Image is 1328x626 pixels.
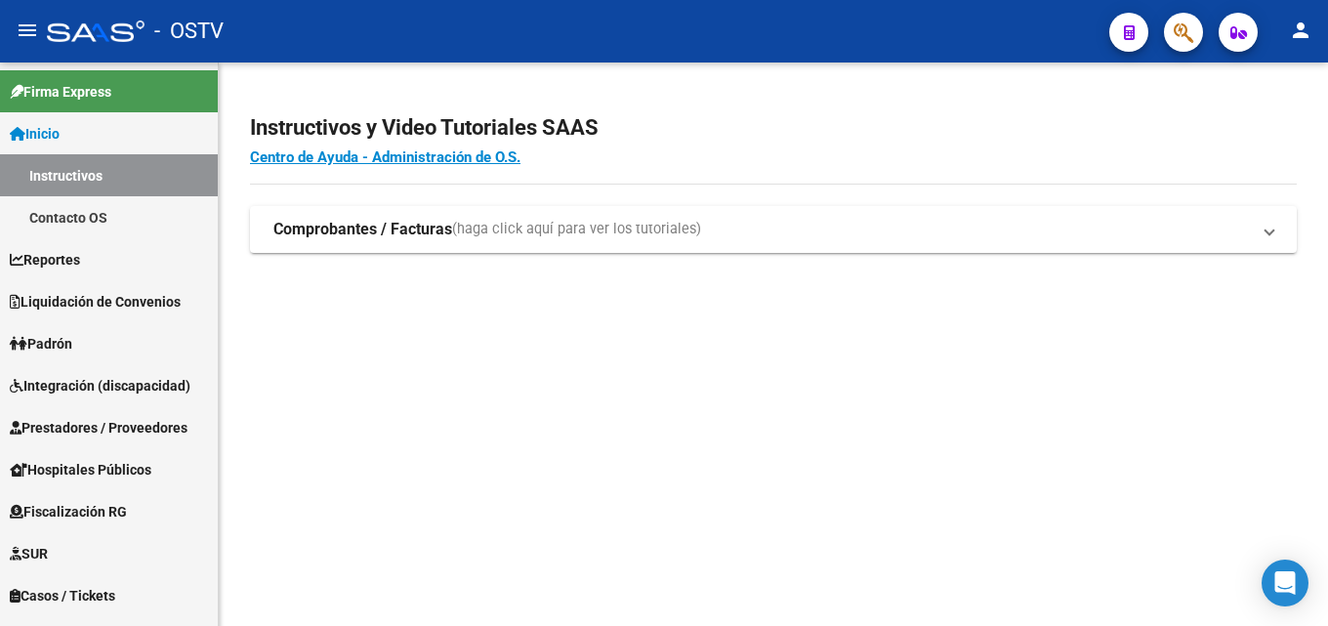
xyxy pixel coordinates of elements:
div: Open Intercom Messenger [1262,560,1308,606]
span: Firma Express [10,81,111,103]
span: Reportes [10,249,80,271]
span: Inicio [10,123,60,145]
a: Centro de Ayuda - Administración de O.S. [250,148,520,166]
span: Liquidación de Convenios [10,291,181,313]
span: Hospitales Públicos [10,459,151,480]
span: Casos / Tickets [10,585,115,606]
span: SUR [10,543,48,564]
span: (haga click aquí para ver los tutoriales) [452,219,701,240]
span: Integración (discapacidad) [10,375,190,396]
span: Padrón [10,333,72,355]
span: Fiscalización RG [10,501,127,522]
h2: Instructivos y Video Tutoriales SAAS [250,109,1297,146]
span: Prestadores / Proveedores [10,417,187,438]
mat-icon: person [1289,19,1312,42]
mat-icon: menu [16,19,39,42]
strong: Comprobantes / Facturas [273,219,452,240]
span: - OSTV [154,10,224,53]
mat-expansion-panel-header: Comprobantes / Facturas(haga click aquí para ver los tutoriales) [250,206,1297,253]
